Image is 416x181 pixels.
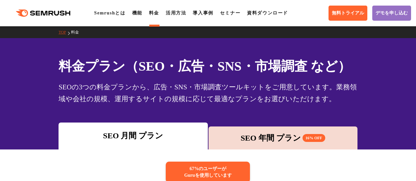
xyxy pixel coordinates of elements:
[166,11,186,15] a: 活用方法
[376,10,408,16] span: デモを申し込む
[94,11,125,15] a: Semrushとは
[372,6,411,21] a: デモを申し込む
[59,57,357,76] h1: 料金プラン（SEO・広告・SNS・市場調査 など）
[149,11,159,15] a: 料金
[247,11,288,15] a: 資料ダウンロード
[193,11,213,15] a: 導入事例
[220,11,240,15] a: セミナー
[59,30,71,34] a: TOP
[62,130,204,142] div: SEO 月間 プラン
[71,30,84,34] a: 料金
[332,10,364,16] span: 無料トライアル
[329,6,367,21] a: 無料トライアル
[132,11,142,15] a: 機能
[212,132,354,144] div: SEO 年間 プラン
[303,134,325,142] span: 16% OFF
[59,81,357,105] div: SEOの3つの料金プランから、広告・SNS・市場調査ツールキットをご用意しています。業務領域や会社の規模、運用するサイトの規模に応じて最適なプランをお選びいただけます。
